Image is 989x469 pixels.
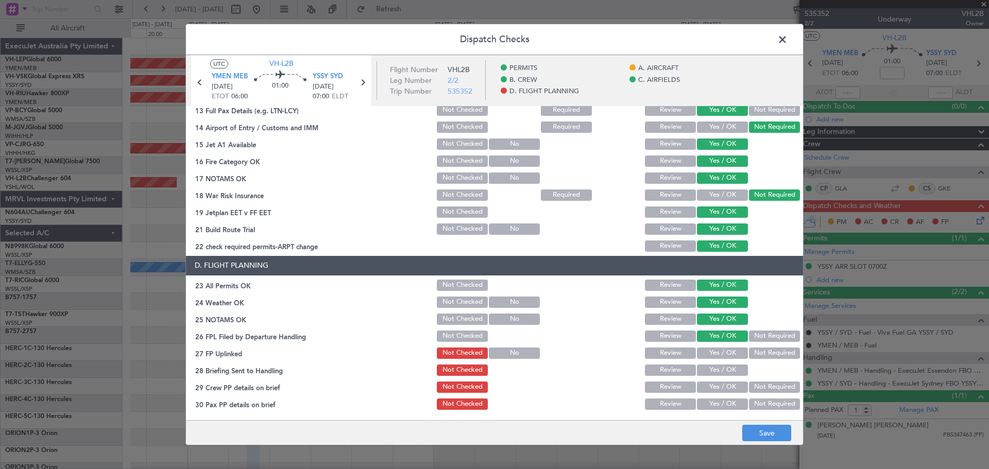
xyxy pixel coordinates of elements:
[749,331,800,342] button: Not Required
[749,105,800,116] button: Not Required
[749,381,800,393] button: Not Required
[186,24,803,55] header: Dispatch Checks
[749,121,800,133] button: Not Required
[749,398,800,410] button: Not Required
[749,348,800,359] button: Not Required
[749,189,800,201] button: Not Required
